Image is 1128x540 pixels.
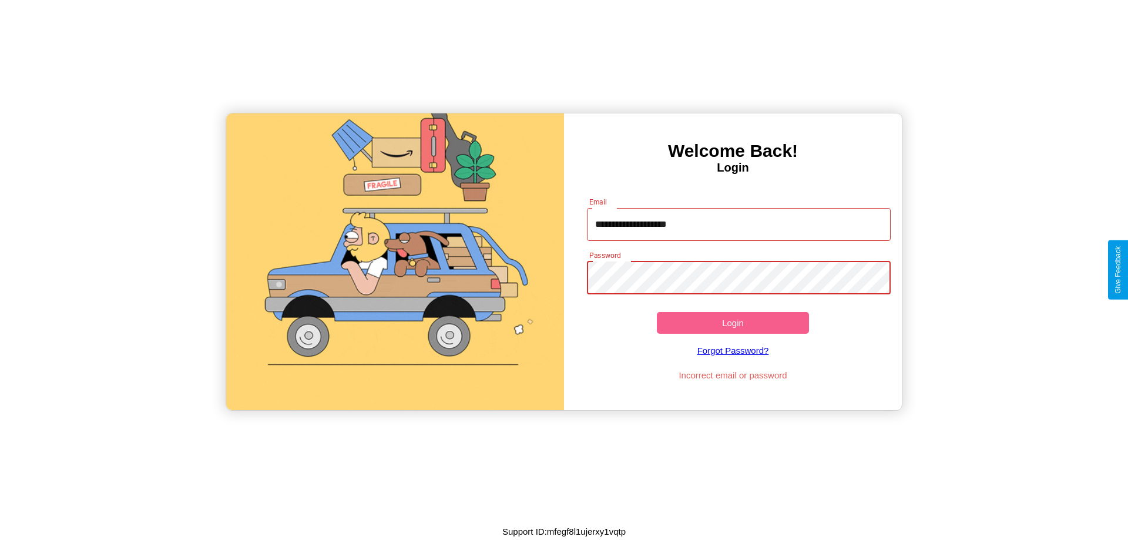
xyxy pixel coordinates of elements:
[564,141,902,161] h3: Welcome Back!
[589,197,607,207] label: Email
[589,250,620,260] label: Password
[581,334,885,367] a: Forgot Password?
[581,367,885,383] p: Incorrect email or password
[564,161,902,175] h4: Login
[1114,246,1122,294] div: Give Feedback
[226,113,564,410] img: gif
[657,312,809,334] button: Login
[502,524,626,539] p: Support ID: mfegf8l1ujerxy1vqtp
